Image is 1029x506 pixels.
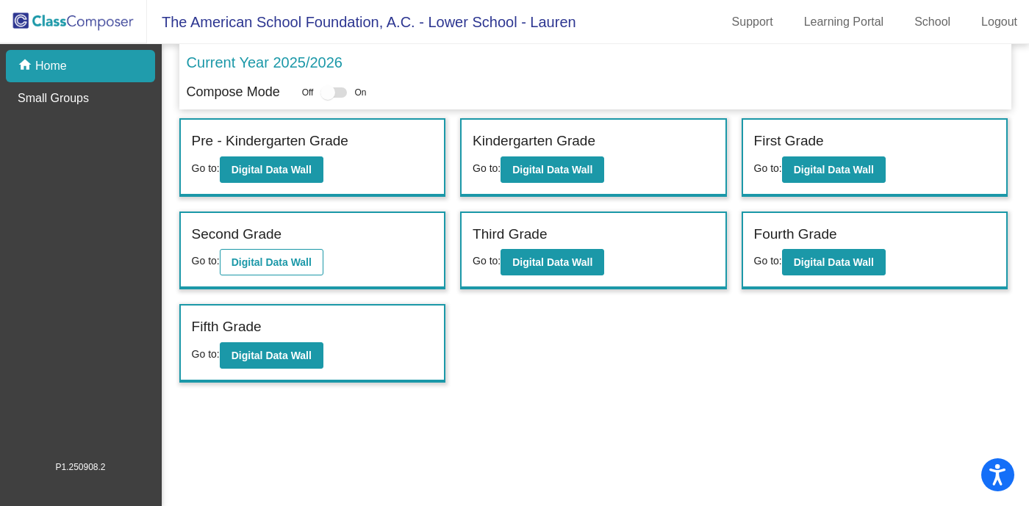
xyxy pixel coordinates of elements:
[501,156,604,183] button: Digital Data Wall
[232,164,312,176] b: Digital Data Wall
[473,255,501,267] span: Go to:
[473,131,595,152] label: Kindergarten Grade
[232,350,312,361] b: Digital Data Wall
[782,249,886,275] button: Digital Data Wall
[794,256,874,268] b: Digital Data Wall
[754,224,837,245] label: Fourth Grade
[232,256,312,268] b: Digital Data Wall
[35,57,67,75] p: Home
[754,131,824,152] label: First Grade
[187,51,343,73] p: Current Year 2025/2026
[512,164,592,176] b: Digital Data Wall
[220,342,323,369] button: Digital Data Wall
[302,86,314,99] span: Off
[18,57,35,75] mat-icon: home
[754,162,782,174] span: Go to:
[192,131,348,152] label: Pre - Kindergarten Grade
[473,162,501,174] span: Go to:
[220,156,323,183] button: Digital Data Wall
[187,82,280,102] p: Compose Mode
[794,164,874,176] b: Digital Data Wall
[782,156,886,183] button: Digital Data Wall
[792,10,896,34] a: Learning Portal
[501,249,604,275] button: Digital Data Wall
[754,255,782,267] span: Go to:
[192,348,220,360] span: Go to:
[192,162,220,174] span: Go to:
[192,317,262,338] label: Fifth Grade
[512,256,592,268] b: Digital Data Wall
[18,90,89,107] p: Small Groups
[192,224,282,245] label: Second Grade
[720,10,785,34] a: Support
[969,10,1029,34] a: Logout
[354,86,366,99] span: On
[192,255,220,267] span: Go to:
[473,224,547,245] label: Third Grade
[147,10,576,34] span: The American School Foundation, A.C. - Lower School - Lauren
[903,10,962,34] a: School
[220,249,323,275] button: Digital Data Wall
